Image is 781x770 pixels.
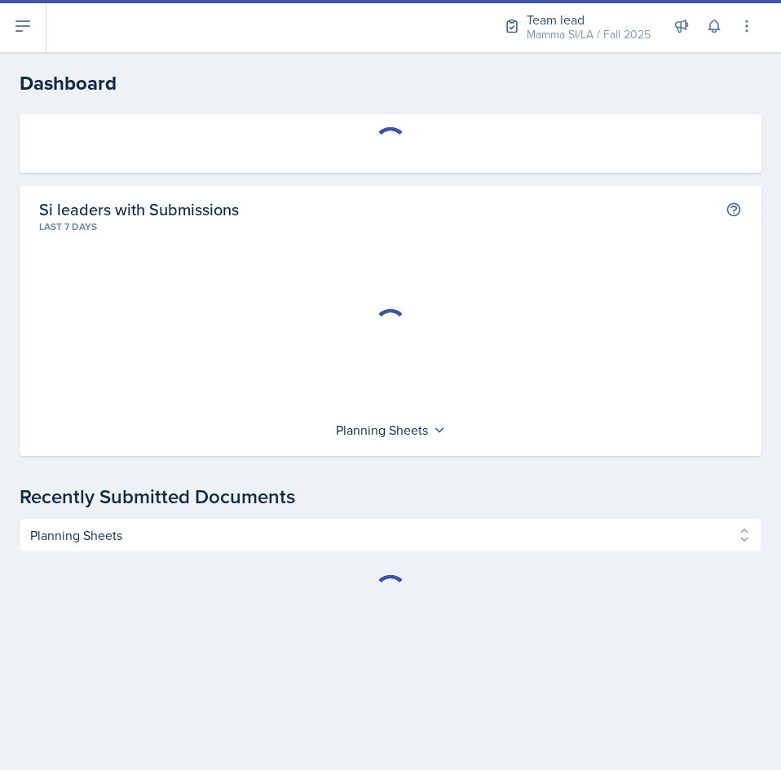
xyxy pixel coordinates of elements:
div: Recently Submitted Documents [20,482,761,511]
div: Planning Sheets [328,417,454,443]
div: Mamma SI/LA / Fall 2025 [527,26,651,43]
h2: Dashboard [20,69,761,98]
div: Last 7 days [39,219,742,234]
h2: Si leaders with Submissions [39,199,239,219]
div: Team lead [527,10,651,29]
